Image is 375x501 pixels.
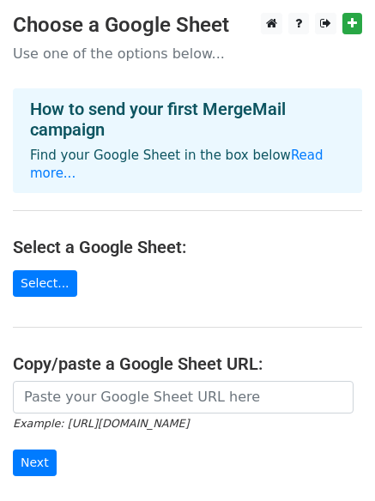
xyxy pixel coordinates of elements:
[13,381,354,413] input: Paste your Google Sheet URL here
[13,13,362,38] h3: Choose a Google Sheet
[13,45,362,63] p: Use one of the options below...
[13,237,362,257] h4: Select a Google Sheet:
[13,450,57,476] input: Next
[30,99,345,140] h4: How to send your first MergeMail campaign
[13,353,362,374] h4: Copy/paste a Google Sheet URL:
[30,148,324,181] a: Read more...
[30,147,345,183] p: Find your Google Sheet in the box below
[13,417,189,430] small: Example: [URL][DOMAIN_NAME]
[13,270,77,297] a: Select...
